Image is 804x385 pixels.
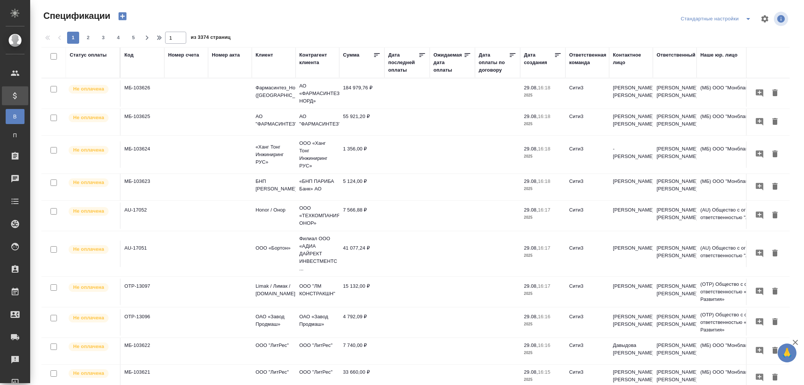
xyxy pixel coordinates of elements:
p: ООО «Бортон» [256,244,292,252]
td: [PERSON_NAME] [PERSON_NAME] [609,80,653,107]
td: (МБ) ООО "Монблан" [697,338,787,364]
p: ООО "ЛитРес" [256,368,292,376]
td: МБ-103626 [121,80,164,107]
p: 16:18 [538,85,550,90]
p: 16:18 [538,114,550,119]
p: 16:16 [538,314,550,319]
td: [PERSON_NAME] [PERSON_NAME] [653,80,697,107]
button: Создать [113,10,132,23]
button: Удалить [769,371,781,385]
div: Код [124,51,133,59]
td: Сити3 [565,309,609,336]
p: Не оплачена [73,314,104,322]
div: Статус оплаты [70,51,107,59]
p: 16:15 [538,369,550,375]
div: Номер счета [168,51,199,59]
td: 15 132,00 ₽ [339,279,384,305]
p: 16:18 [538,178,550,184]
div: Дата последней оплаты [388,51,418,74]
button: Удалить [769,209,781,222]
td: 41 077,24 ₽ [339,241,384,267]
p: 2025 [524,92,562,99]
td: Сити3 [565,202,609,229]
td: 55 921,20 ₽ [339,109,384,135]
p: Не оплачена [73,146,104,154]
td: МБ-103625 [121,109,164,135]
td: Сити3 [565,338,609,364]
button: Удалить [769,147,781,161]
td: [PERSON_NAME] [609,202,653,229]
div: Наше юр. лицо [700,51,738,59]
td: Сити3 [565,174,609,200]
span: Настроить таблицу [756,10,774,28]
td: [PERSON_NAME] [PERSON_NAME] [609,309,653,336]
td: [PERSON_NAME] [PERSON_NAME] [653,141,697,168]
p: 2025 [524,252,562,259]
button: 2 [82,32,94,44]
p: 2025 [524,376,562,383]
td: [PERSON_NAME] [PERSON_NAME] [653,109,697,135]
p: 16:17 [538,245,550,251]
td: [PERSON_NAME] [609,279,653,305]
p: 2025 [524,290,562,298]
p: 29.08, [524,207,538,213]
td: AU-17052 [121,202,164,229]
p: ОАО «Завод Продмаш» [299,313,335,328]
td: 5 124,00 ₽ [339,174,384,200]
button: Удалить [769,115,781,129]
button: 4 [112,32,124,44]
p: Не оплачена [73,85,104,93]
td: [PERSON_NAME] [609,174,653,200]
p: Не оплачена [73,207,104,215]
span: Спецификации [41,10,110,22]
div: Контрагент клиента [299,51,335,66]
span: 🙏 [781,345,793,361]
p: 29.08, [524,178,538,184]
span: из 3374 страниц [191,33,231,44]
button: 5 [127,32,139,44]
p: Не оплачена [73,179,104,186]
div: Клиент [256,51,273,59]
p: Honor / Онор [256,206,292,214]
td: 184 979,76 ₽ [339,80,384,107]
td: Сити3 [565,80,609,107]
p: «Ханг Тонг Инжиниринг РУС» [256,143,292,166]
div: Ответственная команда [569,51,606,66]
span: Посмотреть информацию [774,12,790,26]
p: 16:18 [538,146,550,152]
td: 7 740,00 ₽ [339,338,384,364]
p: 29.08, [524,245,538,251]
td: 1 356,00 ₽ [339,141,384,168]
div: Ответственный [657,51,695,59]
p: Не оплачена [73,245,104,253]
span: 3 [97,34,109,41]
div: Ожидаемая дата оплаты [433,51,464,74]
p: ООО "ЛитРес" [299,368,335,376]
p: 16:17 [538,207,550,213]
button: 🙏 [778,344,796,362]
p: 2025 [524,153,562,160]
div: Контактное лицо [613,51,649,66]
p: ООО "ЛитРес" [256,342,292,349]
td: (AU) Общество с ограниченной ответственностью "АЛС" [697,202,787,229]
td: МБ-103623 [121,174,164,200]
p: ООО "ЛитРес" [299,342,335,349]
button: Удалить [769,86,781,100]
p: АО "ФАРМАСИНТЕЗ" [256,113,292,128]
td: (OTP) Общество с ограниченной ответственностью «Вектор Развития» [697,277,787,307]
div: Сумма [343,51,359,59]
td: [PERSON_NAME] [PERSON_NAME] [609,109,653,135]
p: 2025 [524,321,562,328]
td: (МБ) ООО "Монблан" [697,80,787,107]
p: ООО «ТЕХКОМПАНИЯ ОНОР» [299,204,335,227]
button: Удалить [769,247,781,261]
button: Удалить [769,344,781,358]
p: 2025 [524,214,562,221]
p: «БНП ПАРИБА Банк» АО [299,178,335,193]
td: - [PERSON_NAME] [609,141,653,168]
td: Сити3 [565,141,609,168]
span: П [9,132,21,139]
td: МБ-103624 [121,141,164,168]
td: [PERSON_NAME] [609,241,653,267]
p: Не оплачена [73,114,104,121]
